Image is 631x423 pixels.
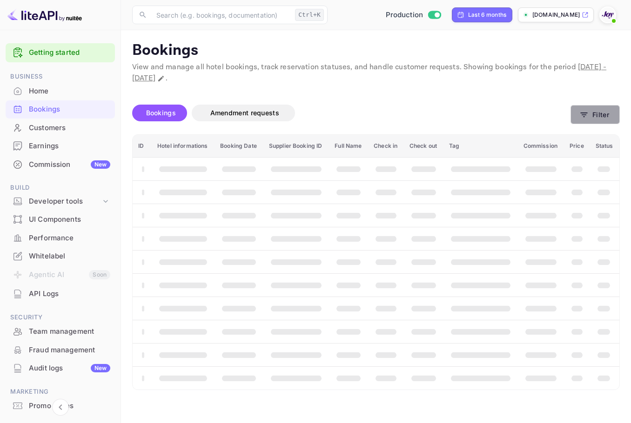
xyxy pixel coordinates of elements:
[7,7,82,22] img: LiteAPI logo
[564,135,590,158] th: Price
[6,119,115,136] a: Customers
[404,135,443,158] th: Check out
[6,341,115,358] a: Fraud management
[6,247,115,264] a: Whitelabel
[6,359,115,377] a: Audit logsNew
[6,156,115,173] a: CommissionNew
[6,397,115,414] a: Promo codes
[29,326,110,337] div: Team management
[6,183,115,193] span: Build
[29,401,110,411] div: Promo codes
[6,247,115,265] div: Whitelabel
[263,135,329,158] th: Supplier Booking ID
[329,135,368,158] th: Full Name
[29,86,110,97] div: Home
[6,387,115,397] span: Marketing
[6,211,115,229] div: UI Components
[156,74,166,83] button: Change date range
[151,6,291,24] input: Search (e.g. bookings, documentation)
[443,135,518,158] th: Tag
[6,211,115,228] a: UI Components
[132,105,571,121] div: account-settings tabs
[518,135,564,158] th: Commission
[29,289,110,299] div: API Logs
[6,312,115,323] span: Security
[600,7,615,22] img: With Joy
[133,135,619,390] table: booking table
[382,10,445,20] div: Switch to Sandbox mode
[29,251,110,262] div: Whitelabel
[132,62,606,83] span: [DATE] - [DATE]
[132,41,620,60] p: Bookings
[6,100,115,119] div: Bookings
[6,43,115,62] div: Getting started
[571,105,620,124] button: Filter
[146,109,176,117] span: Bookings
[6,119,115,137] div: Customers
[29,123,110,133] div: Customers
[29,159,110,170] div: Commission
[29,141,110,152] div: Earnings
[468,11,506,19] div: Last 6 months
[132,62,620,84] p: View and manage all hotel bookings, track reservation statuses, and handle customer requests. Sho...
[29,345,110,356] div: Fraud management
[6,285,115,303] div: API Logs
[386,10,423,20] span: Production
[6,193,115,210] div: Developer tools
[91,364,110,372] div: New
[29,196,101,207] div: Developer tools
[133,135,152,158] th: ID
[29,233,110,244] div: Performance
[210,109,279,117] span: Amendment requests
[6,82,115,99] a: Home
[590,135,619,158] th: Status
[6,229,115,247] div: Performance
[6,323,115,341] div: Team management
[6,156,115,174] div: CommissionNew
[91,160,110,169] div: New
[6,100,115,118] a: Bookings
[6,137,115,155] div: Earnings
[295,9,324,21] div: Ctrl+K
[6,285,115,302] a: API Logs
[29,47,110,58] a: Getting started
[6,137,115,154] a: Earnings
[6,72,115,82] span: Business
[368,135,404,158] th: Check in
[532,11,580,19] p: [DOMAIN_NAME]
[6,323,115,340] a: Team management
[29,214,110,225] div: UI Components
[152,135,215,158] th: Hotel informations
[6,229,115,246] a: Performance
[52,399,69,416] button: Collapse navigation
[6,341,115,359] div: Fraud management
[215,135,263,158] th: Booking Date
[29,363,110,374] div: Audit logs
[6,359,115,377] div: Audit logsNew
[29,104,110,115] div: Bookings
